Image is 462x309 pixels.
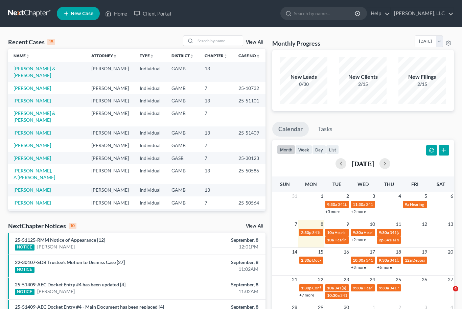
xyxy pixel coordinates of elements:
[182,243,259,250] div: 12:01PM
[395,248,402,256] span: 18
[15,244,34,251] div: NOTICE
[334,230,387,235] span: Hearing for [PERSON_NAME]
[166,184,199,196] td: GAMB
[320,192,324,200] span: 1
[364,230,408,235] span: Hearing for Calencia May
[134,82,166,94] td: Individual
[447,248,454,256] span: 20
[86,152,134,164] td: [PERSON_NAME]
[166,94,199,107] td: GAMB
[390,285,451,290] span: 341 Meeting for [PERSON_NAME]
[398,73,446,81] div: New Filings
[352,160,374,167] h2: [DATE]
[134,196,166,209] td: Individual
[312,285,389,290] span: Confirmation hearing for [PERSON_NAME]
[317,248,324,256] span: 15
[86,209,134,222] td: [PERSON_NAME]
[256,54,260,58] i: unfold_more
[37,243,75,250] a: [PERSON_NAME]
[437,181,445,187] span: Sat
[299,292,314,298] a: +7 more
[182,237,259,243] div: September, 8
[398,81,446,88] div: 2/15
[199,196,233,209] td: 7
[166,62,199,81] td: GAMB
[166,152,199,164] td: GASB
[15,267,34,273] div: NOTICE
[134,94,166,107] td: Individual
[199,152,233,164] td: 7
[140,53,154,58] a: Typeunfold_more
[395,220,402,228] span: 11
[131,7,175,20] a: Client Portal
[182,281,259,288] div: September, 8
[15,237,105,243] a: 25-51125-RMM Notice of Appearance [12]
[199,62,233,81] td: 13
[326,145,339,154] button: list
[325,209,340,214] a: +5 more
[353,258,365,263] span: 10:30a
[150,54,154,58] i: unfold_more
[424,192,428,200] span: 5
[166,82,199,94] td: GAMB
[327,293,340,298] span: 10:30a
[291,248,298,256] span: 14
[338,202,403,207] span: 341(a) meeting for [PERSON_NAME]
[8,222,76,230] div: NextChapter Notices
[199,139,233,151] td: 7
[327,230,334,235] span: 10a
[340,293,406,298] span: 341(a) meeting for [PERSON_NAME]
[346,220,350,228] span: 9
[334,285,400,290] span: 341(a) meeting for [PERSON_NAME]
[14,142,51,148] a: [PERSON_NAME]
[233,196,265,209] td: 25-50564
[395,276,402,284] span: 25
[343,248,350,256] span: 16
[102,7,131,20] a: Home
[14,110,55,123] a: [PERSON_NAME] & [PERSON_NAME]
[327,285,334,290] span: 10a
[199,82,233,94] td: 7
[339,73,387,81] div: New Clients
[379,258,389,263] span: 9:30a
[71,11,93,16] span: New Case
[327,237,334,242] span: 10a
[166,139,199,151] td: GAMB
[369,276,376,284] span: 24
[14,200,51,206] a: [PERSON_NAME]
[405,202,409,207] span: 9a
[332,181,341,187] span: Tue
[233,209,265,222] td: 25-50787
[15,259,125,265] a: 22-30107-SDB Trustee's Motion to Dismiss Case [27]
[134,184,166,196] td: Individual
[369,220,376,228] span: 10
[398,192,402,200] span: 4
[277,145,295,154] button: month
[134,62,166,81] td: Individual
[369,248,376,256] span: 17
[272,39,320,47] h3: Monthly Progress
[134,164,166,184] td: Individual
[379,230,389,235] span: 9:30a
[166,196,199,209] td: GAMB
[351,265,366,270] a: +3 more
[14,187,51,193] a: [PERSON_NAME]
[317,276,324,284] span: 22
[15,282,125,287] a: 25-51409-AEC Docket Entry #4 has been updated [4]
[367,7,390,20] a: Help
[14,85,51,91] a: [PERSON_NAME]
[224,54,228,58] i: unfold_more
[86,94,134,107] td: [PERSON_NAME]
[312,230,377,235] span: 341(a) meeting for [PERSON_NAME]
[366,258,431,263] span: 341(a) meeting for [PERSON_NAME]
[233,126,265,139] td: 25-51409
[450,192,454,200] span: 6
[14,168,55,180] a: [PERSON_NAME], A'[PERSON_NAME]
[372,192,376,200] span: 3
[26,54,30,58] i: unfold_more
[320,220,324,228] span: 8
[182,266,259,272] div: 11:02AM
[8,38,55,46] div: Recent Cases
[14,130,51,136] a: [PERSON_NAME]
[353,230,363,235] span: 9:30a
